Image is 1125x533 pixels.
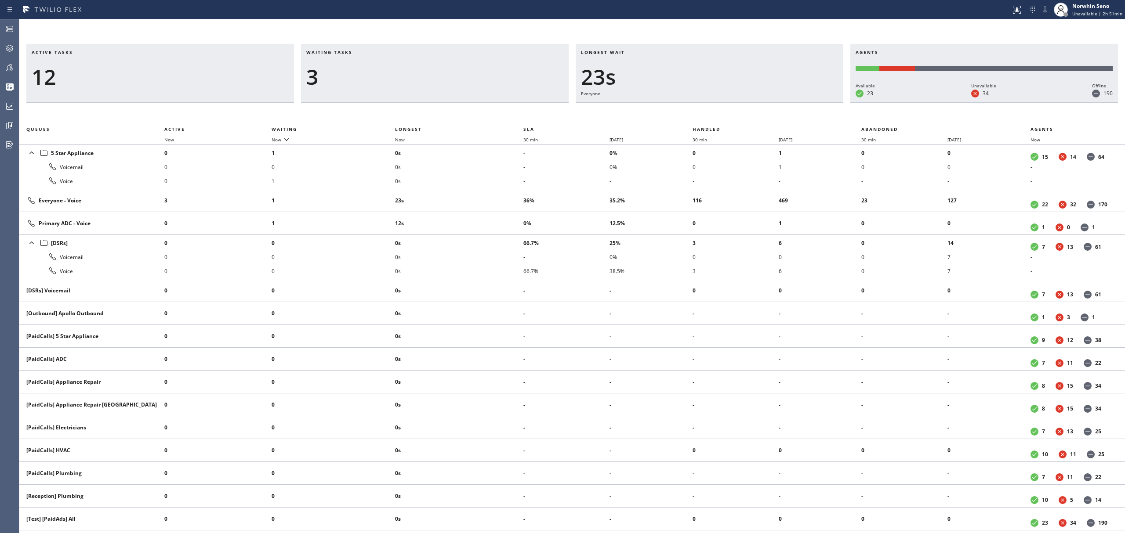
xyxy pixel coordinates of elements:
[1087,450,1095,458] dt: Offline
[610,489,693,503] li: -
[272,329,396,343] li: 0
[693,284,779,298] li: 0
[947,466,1031,480] li: -
[947,306,1031,321] li: -
[164,352,272,366] li: 0
[395,126,422,132] span: Longest
[272,489,396,503] li: 0
[523,236,610,250] li: 66.7%
[272,216,396,230] li: 1
[861,264,947,278] li: 0
[861,443,947,457] li: 0
[395,398,523,412] li: 0s
[1031,174,1114,188] li: -
[1059,201,1067,209] dt: Unavailable
[861,160,947,174] li: 0
[693,375,779,389] li: -
[26,447,157,454] div: [PaidCalls] HVAC
[523,146,610,160] li: -
[1084,243,1092,251] dt: Offline
[164,398,272,412] li: 0
[879,66,915,71] div: Unavailable: 34
[1042,428,1045,435] dd: 7
[164,443,272,457] li: 0
[1095,382,1101,389] dd: 34
[164,264,272,278] li: 0
[693,352,779,366] li: -
[32,64,289,90] div: 12
[693,146,779,160] li: 0
[523,443,610,457] li: -
[610,174,693,188] li: -
[779,398,862,412] li: -
[523,250,610,264] li: -
[26,401,157,408] div: [PaidCalls] Appliance Repair [GEOGRAPHIC_DATA]
[164,329,272,343] li: 0
[1056,243,1063,251] dt: Unavailable
[861,375,947,389] li: -
[779,284,862,298] li: 0
[1056,223,1063,231] dt: Unavailable
[1031,201,1038,209] dt: Available
[947,443,1031,457] li: 0
[983,90,989,97] dd: 34
[861,329,947,343] li: -
[26,266,157,276] div: Voice
[1042,473,1045,481] dd: 7
[581,49,625,55] span: Longest wait
[523,329,610,343] li: -
[693,216,779,230] li: 0
[779,466,862,480] li: -
[1056,382,1063,390] dt: Unavailable
[693,489,779,503] li: -
[164,284,272,298] li: 0
[1031,313,1038,321] dt: Available
[947,352,1031,366] li: -
[395,146,523,160] li: 0s
[610,329,693,343] li: -
[164,126,185,132] span: Active
[272,443,396,457] li: 0
[610,137,623,143] span: [DATE]
[693,466,779,480] li: -
[1056,428,1063,436] dt: Unavailable
[1031,359,1038,367] dt: Available
[861,137,876,143] span: 30 min
[861,421,947,435] li: -
[272,264,396,278] li: 0
[947,375,1031,389] li: -
[1095,243,1101,251] dd: 61
[861,236,947,250] li: 0
[856,66,879,71] div: Available: 23
[1031,291,1038,299] dt: Available
[1059,153,1067,161] dt: Unavailable
[26,332,157,340] div: [PaidCalls] 5 Star Appliance
[971,82,996,90] div: Unavailable
[395,421,523,435] li: 0s
[856,90,864,97] dt: Available
[1056,405,1063,413] dt: Unavailable
[523,284,610,298] li: -
[779,352,862,366] li: -
[779,174,862,188] li: -
[1095,336,1101,344] dd: 38
[1067,359,1073,367] dd: 11
[693,306,779,321] li: -
[779,146,862,160] li: 1
[164,489,272,503] li: 0
[947,174,1031,188] li: -
[1042,405,1045,412] dd: 8
[1095,473,1101,481] dd: 22
[581,90,838,97] div: Everyone
[610,398,693,412] li: -
[1084,291,1092,299] dt: Offline
[272,284,396,298] li: 0
[272,146,396,160] li: 1
[272,250,396,264] li: 0
[32,49,73,55] span: Active tasks
[395,284,523,298] li: 0s
[1070,153,1076,161] dd: 14
[395,250,523,264] li: 0s
[1042,313,1045,321] dd: 1
[164,146,272,160] li: 0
